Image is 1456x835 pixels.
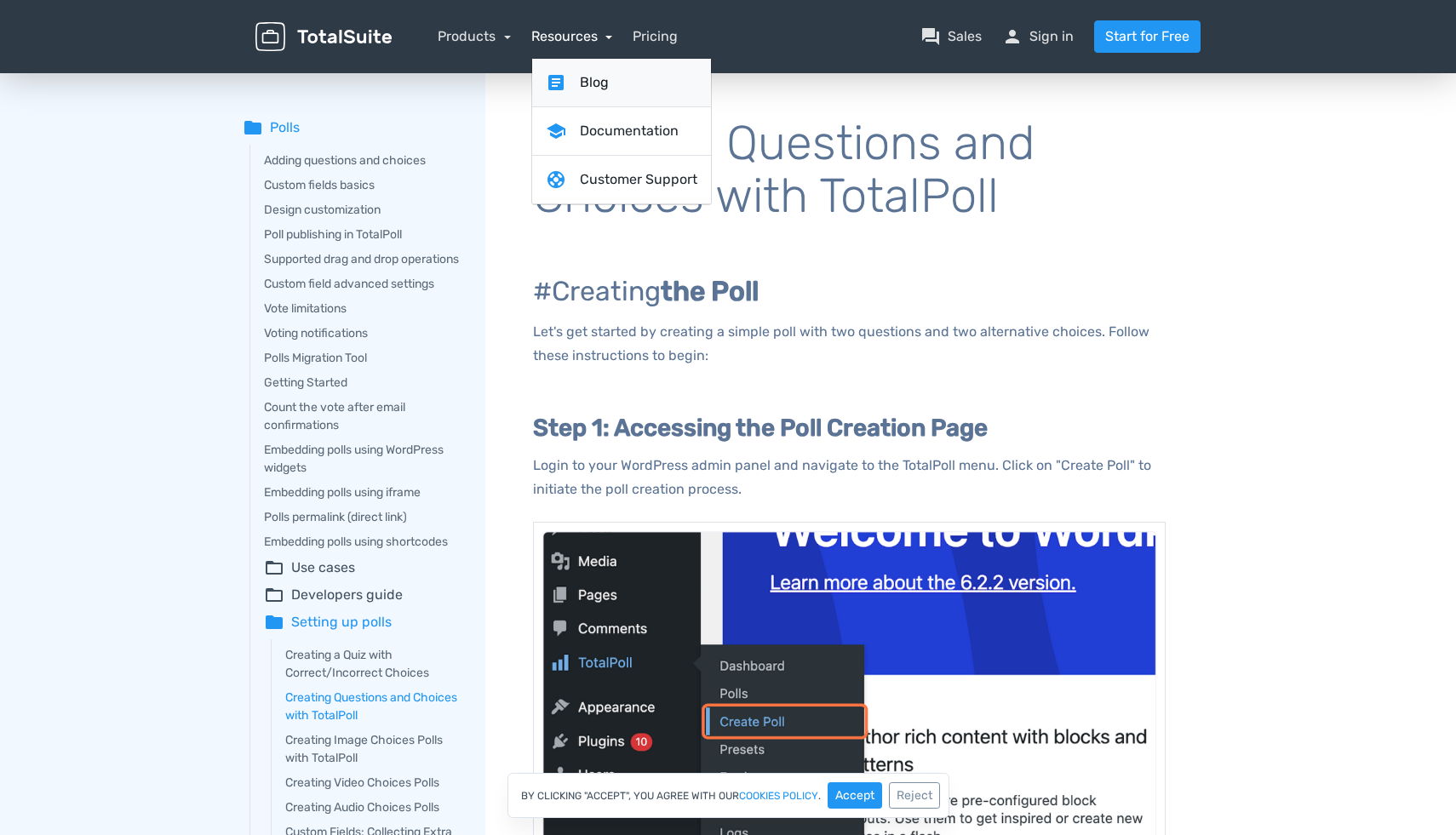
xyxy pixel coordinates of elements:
[264,558,284,578] span: folder_open
[1094,20,1201,53] a: Start for Free
[532,156,711,204] a: supportCustomer Support
[920,26,982,47] a: question_answerSales
[1002,26,1023,47] span: person
[264,612,461,632] summary: folderSetting up polls
[533,277,1166,306] h2: #Creating
[920,26,941,47] span: question_answer
[285,731,461,767] a: Creating Image Choices Polls with TotalPoll
[264,441,461,477] a: Embedding polls using WordPress widgets
[533,117,1166,222] h1: Creating Questions and Choices with TotalPoll
[546,169,566,190] span: support
[264,152,461,169] a: Adding questions and choices
[264,585,461,605] summary: folder_openDevelopers guide
[264,374,461,392] a: Getting Started
[264,300,461,317] a: Vote limitations
[739,791,818,801] a: cookies policy
[285,646,461,682] a: Creating a Quiz with Correct/Incorrect Choices
[285,689,461,724] a: Creating Questions and Choices with TotalPoll
[507,773,949,818] div: By clicking "Accept", you agree with our .
[633,26,678,47] a: Pricing
[264,226,461,243] a: Poll publishing in TotalPoll
[264,558,461,578] summary: folder_openUse cases
[532,107,711,156] a: schoolDocumentation
[828,782,882,809] button: Accept
[889,782,940,809] button: Reject
[255,22,392,52] img: TotalSuite for WordPress
[438,28,511,44] a: Products
[533,454,1166,501] p: Login to your WordPress admin panel and navigate to the TotalPoll menu. Click on "Create Poll" to...
[531,28,613,44] a: Resources
[243,117,461,138] summary: folderPolls
[264,533,461,551] a: Embedding polls using shortcodes
[546,121,566,141] span: school
[243,117,263,138] span: folder
[1002,26,1074,47] a: personSign in
[264,508,461,526] a: Polls permalink (direct link)
[264,275,461,293] a: Custom field advanced settings
[264,398,461,434] a: Count the vote after email confirmations
[264,201,461,219] a: Design customization
[264,176,461,194] a: Custom fields basics
[264,250,461,268] a: Supported drag and drop operations
[532,59,711,107] a: articleBlog
[546,72,566,93] span: article
[264,585,284,605] span: folder_open
[264,612,284,632] span: folder
[661,275,759,307] b: the Poll
[264,349,461,367] a: Polls Migration Tool
[264,324,461,342] a: Voting notifications
[264,483,461,501] a: Embedding polls using iframe
[533,414,988,442] b: Step 1: Accessing the Poll Creation Page
[533,320,1166,368] p: Let's get started by creating a simple poll with two questions and two alternative choices. Follo...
